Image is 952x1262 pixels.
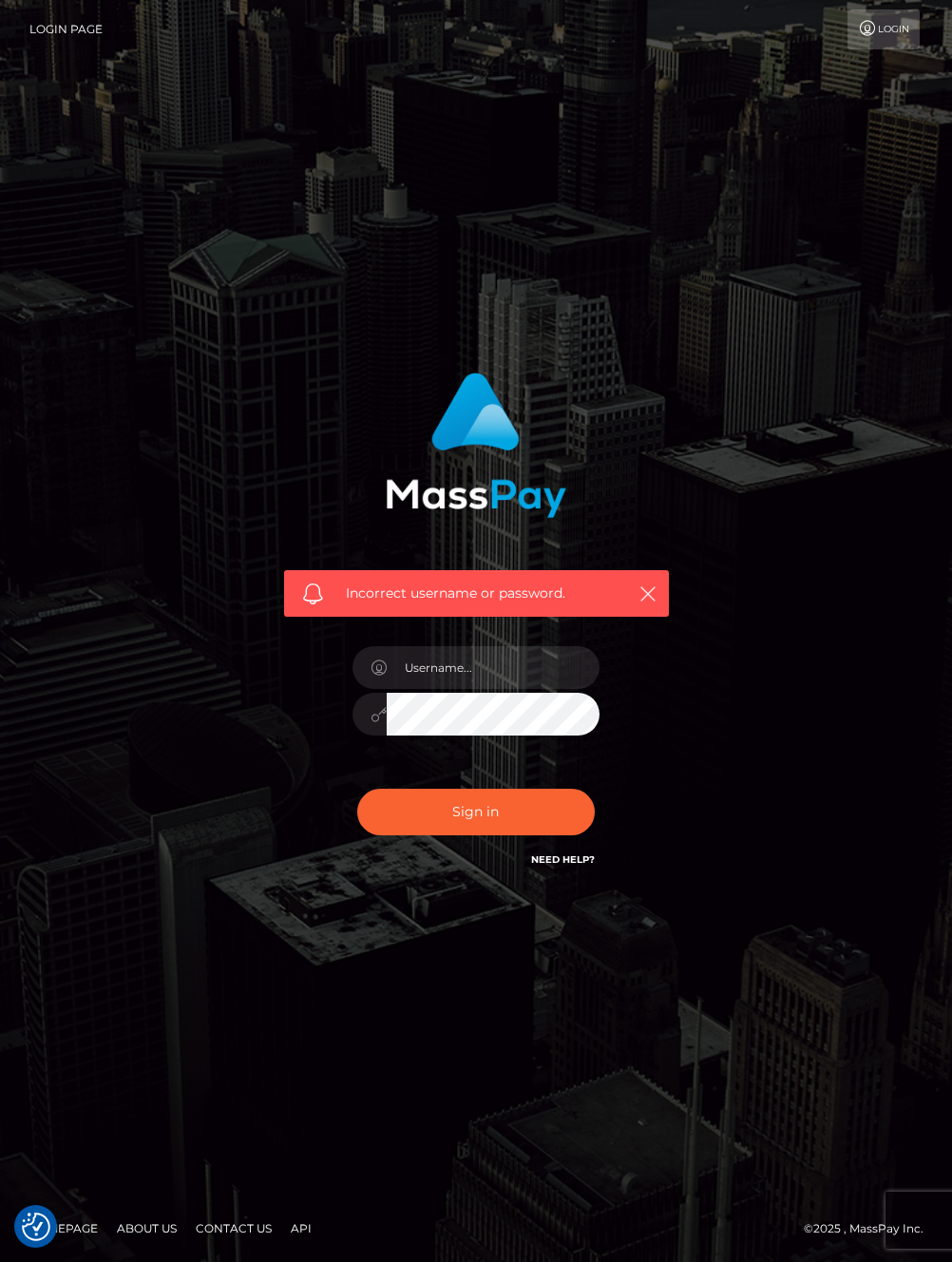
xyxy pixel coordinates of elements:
[22,1213,50,1241] img: Revisit consent button
[357,789,595,835] button: Sign in
[804,1218,938,1239] div: © 2025 , MassPay Inc.
[531,853,595,866] a: Need Help?
[387,646,600,689] input: Username...
[283,1214,319,1243] a: API
[21,1214,105,1243] a: Homepage
[29,10,103,49] a: Login Page
[22,1213,50,1241] button: Consent Preferences
[386,373,566,518] img: MassPay Login
[109,1214,184,1243] a: About Us
[346,583,617,603] span: Incorrect username or password.
[188,1214,279,1243] a: Contact Us
[847,10,920,49] a: Login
